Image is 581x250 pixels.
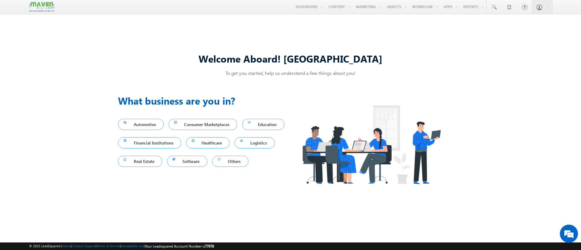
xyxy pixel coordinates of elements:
span: Logistics [240,139,269,147]
span: Others [218,157,243,165]
a: Acceptable Use [121,244,144,248]
span: Financial Institutions [123,139,176,147]
div: Welcome Aboard! [GEOGRAPHIC_DATA] [118,52,463,65]
h3: What business are you in? [118,93,290,108]
a: Contact Support [72,244,96,248]
span: Education [248,120,279,128]
span: © 2025 LeadSquared | | | | | [29,243,214,249]
span: Real Estate [123,157,157,165]
span: Automotive [123,120,158,128]
p: To get you started, help us understand a few things about you! [118,70,463,76]
a: Terms of Service [97,244,120,248]
img: Custom Logo [29,2,54,12]
span: Consumer Marketplaces [174,120,232,128]
span: Your Leadsquared Account Number is [145,244,214,248]
a: About [62,244,71,248]
img: Industry.png [290,93,452,196]
span: Software [172,157,202,165]
span: Healthcare [192,139,225,147]
span: 77978 [205,244,214,248]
